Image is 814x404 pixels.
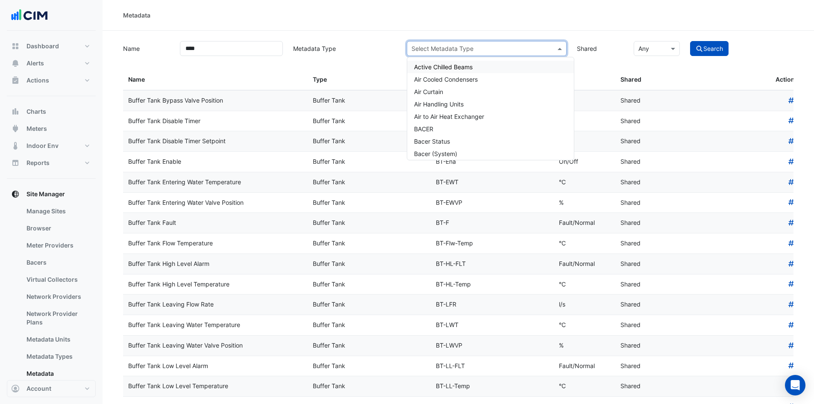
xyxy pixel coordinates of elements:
[620,96,672,106] div: Shared
[128,218,303,228] div: Buffer Tank Fault
[313,259,426,269] div: Buffer Tank
[559,341,610,351] div: %
[128,116,303,126] div: Buffer Tank Disable Timer
[414,63,473,71] span: Active Chilled Beams
[26,124,47,133] span: Meters
[620,116,672,126] div: Shared
[7,120,96,137] button: Meters
[20,203,96,220] a: Manage Sites
[559,239,610,248] div: °C
[26,42,59,50] span: Dashboard
[128,76,145,83] span: Name
[620,198,672,208] div: Shared
[559,198,610,208] div: %
[20,237,96,254] a: Meter Providers
[788,321,795,328] a: Retrieve metadata usage counts for favourites, rules and templates
[620,320,672,330] div: Shared
[128,239,303,248] div: Buffer Tank Flow Temperature
[620,76,641,83] span: Shared
[10,7,49,24] img: Company Logo
[785,375,805,395] div: Open Intercom Messenger
[20,288,96,305] a: Network Providers
[414,76,478,83] span: Air Cooled Condensers
[788,137,795,144] a: Retrieve metadata usage counts for favourites, rules and templates
[559,218,610,228] div: Fault/Normal
[620,381,672,391] div: Shared
[620,280,672,289] div: Shared
[26,107,46,116] span: Charts
[436,259,549,269] div: BT-HL-FLT
[407,57,574,160] div: Options List
[20,254,96,271] a: Bacers
[620,157,672,167] div: Shared
[11,76,20,85] app-icon: Actions
[559,259,610,269] div: Fault/Normal
[128,136,303,146] div: Buffer Tank Disable Timer Setpoint
[559,157,610,167] div: On/Off
[788,301,795,308] a: Retrieve metadata usage counts for favourites, rules and templates
[620,341,672,351] div: Shared
[128,96,303,106] div: Buffer Tank Bypass Valve Position
[436,361,549,371] div: BT-LL-FLT
[788,178,795,186] a: Retrieve metadata usage counts for favourites, rules and templates
[20,365,96,382] a: Metadata
[313,381,426,391] div: Buffer Tank
[559,136,610,146] div: mins
[436,218,549,228] div: BT-F
[128,361,303,371] div: Buffer Tank Low Level Alarm
[559,96,610,106] div: %
[788,362,795,369] a: Retrieve metadata usage counts for favourites, rules and templates
[414,113,484,120] span: Air to Air Heat Exchanger
[26,76,49,85] span: Actions
[313,116,426,126] div: Buffer Tank
[414,88,443,95] span: Air Curtain
[313,157,426,167] div: Buffer Tank
[788,158,795,165] a: Retrieve metadata usage counts for favourites, rules and templates
[313,177,426,187] div: Buffer Tank
[414,125,433,133] span: BACER
[788,97,795,104] a: Retrieve metadata usage counts for favourites, rules and templates
[128,198,303,208] div: Buffer Tank Entering Water Valve Position
[128,300,303,310] div: Buffer Tank Leaving Flow Rate
[313,218,426,228] div: Buffer Tank
[436,157,549,167] div: BT-Ena
[620,239,672,248] div: Shared
[620,136,672,146] div: Shared
[128,177,303,187] div: Buffer Tank Entering Water Temperature
[436,198,549,208] div: BT-EWVP
[20,331,96,348] a: Metadata Units
[7,137,96,154] button: Indoor Env
[559,320,610,330] div: °C
[620,300,672,310] div: Shared
[788,199,795,206] a: Retrieve metadata usage counts for favourites, rules and templates
[436,381,549,391] div: BT-LL-Temp
[559,300,610,310] div: l/s
[288,41,401,56] label: Metadata Type
[620,177,672,187] div: Shared
[128,259,303,269] div: Buffer Tank High Level Alarm
[20,271,96,288] a: Virtual Collectors
[436,239,549,248] div: BT-Flw-Temp
[20,220,96,237] a: Browser
[20,305,96,331] a: Network Provider Plans
[11,107,20,116] app-icon: Charts
[788,239,795,247] a: Retrieve metadata usage counts for favourites, rules and templates
[690,41,729,56] button: Search
[559,361,610,371] div: Fault/Normal
[7,55,96,72] button: Alerts
[123,11,150,20] div: Metadata
[128,280,303,289] div: Buffer Tank High Level Temperature
[128,157,303,167] div: Buffer Tank Enable
[26,59,44,68] span: Alerts
[7,186,96,203] button: Site Manager
[11,142,20,150] app-icon: Indoor Env
[313,280,426,289] div: Buffer Tank
[128,341,303,351] div: Buffer Tank Leaving Water Valve Position
[788,219,795,226] a: Retrieve metadata usage counts for favourites, rules and templates
[26,142,59,150] span: Indoor Env
[11,159,20,167] app-icon: Reports
[788,117,795,124] a: Retrieve metadata usage counts for favourites, rules and templates
[559,280,610,289] div: °C
[313,300,426,310] div: Buffer Tank
[436,300,549,310] div: BT-LFR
